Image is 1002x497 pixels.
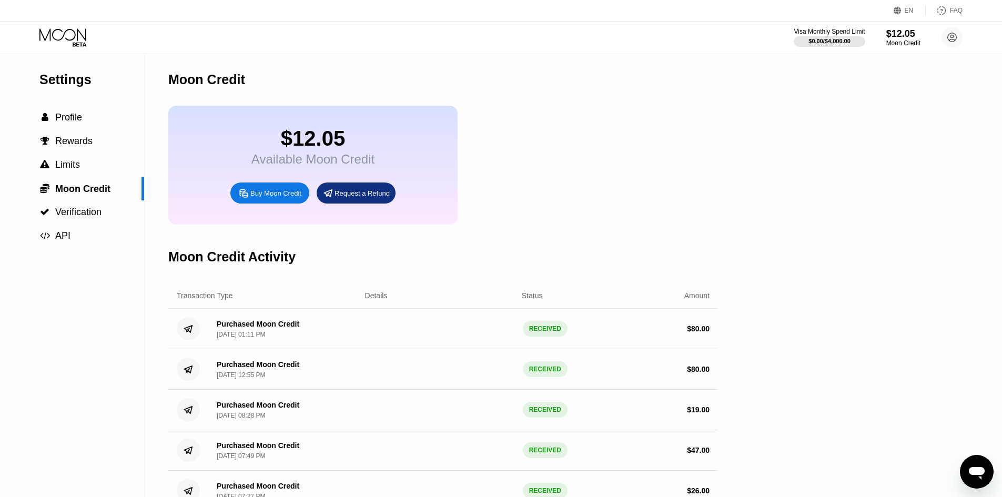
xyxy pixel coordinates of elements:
div: [DATE] 01:11 PM [217,331,265,338]
div: Buy Moon Credit [250,189,301,198]
span: Limits [55,159,80,170]
div: RECEIVED [523,361,568,377]
div: $ 47.00 [687,446,710,454]
div: Purchased Moon Credit [217,401,299,409]
div:  [39,183,50,194]
span:  [40,183,49,194]
div: Purchased Moon Credit [217,482,299,490]
div: $ 26.00 [687,486,710,495]
div: [DATE] 07:49 PM [217,452,265,460]
div:  [39,231,50,240]
div: RECEIVED [523,402,568,418]
span: Profile [55,112,82,123]
div: $12.05 [886,28,920,39]
div: Purchased Moon Credit [217,360,299,369]
div: $12.05Moon Credit [886,28,920,47]
div: Visa Monthly Spend Limit$0.00/$4,000.00 [794,28,865,47]
div: Settings [39,72,144,87]
div: Purchased Moon Credit [217,441,299,450]
span: Rewards [55,136,93,146]
div: Status [522,291,543,300]
span:  [41,136,49,146]
iframe: Button to launch messaging window [960,455,994,489]
div: Moon Credit [886,39,920,47]
span:  [40,207,49,217]
div: $0.00 / $4,000.00 [808,38,851,44]
div: EN [905,7,914,14]
div: $12.05 [251,127,375,150]
div: RECEIVED [523,442,568,458]
div: Moon Credit Activity [168,249,296,265]
span: Moon Credit [55,184,110,194]
span:  [42,113,48,122]
div: Amount [684,291,710,300]
div: Request a Refund [317,182,396,204]
div: Purchased Moon Credit [217,320,299,328]
div: Transaction Type [177,291,233,300]
div: Available Moon Credit [251,152,375,167]
span:  [40,160,49,169]
div: FAQ [950,7,963,14]
div:  [39,207,50,217]
div: RECEIVED [523,321,568,337]
div: [DATE] 12:55 PM [217,371,265,379]
div: Moon Credit [168,72,245,87]
div: $ 19.00 [687,405,710,414]
div: Details [365,291,388,300]
div:  [39,160,50,169]
div: EN [894,5,926,16]
div: [DATE] 08:28 PM [217,412,265,419]
div: Buy Moon Credit [230,182,309,204]
div: FAQ [926,5,963,16]
div:  [39,113,50,122]
div: $ 80.00 [687,324,710,333]
div:  [39,136,50,146]
div: Request a Refund [335,189,390,198]
div: $ 80.00 [687,365,710,373]
span: Verification [55,207,102,217]
span:  [40,231,50,240]
span: API [55,230,70,241]
div: Visa Monthly Spend Limit [794,28,865,35]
